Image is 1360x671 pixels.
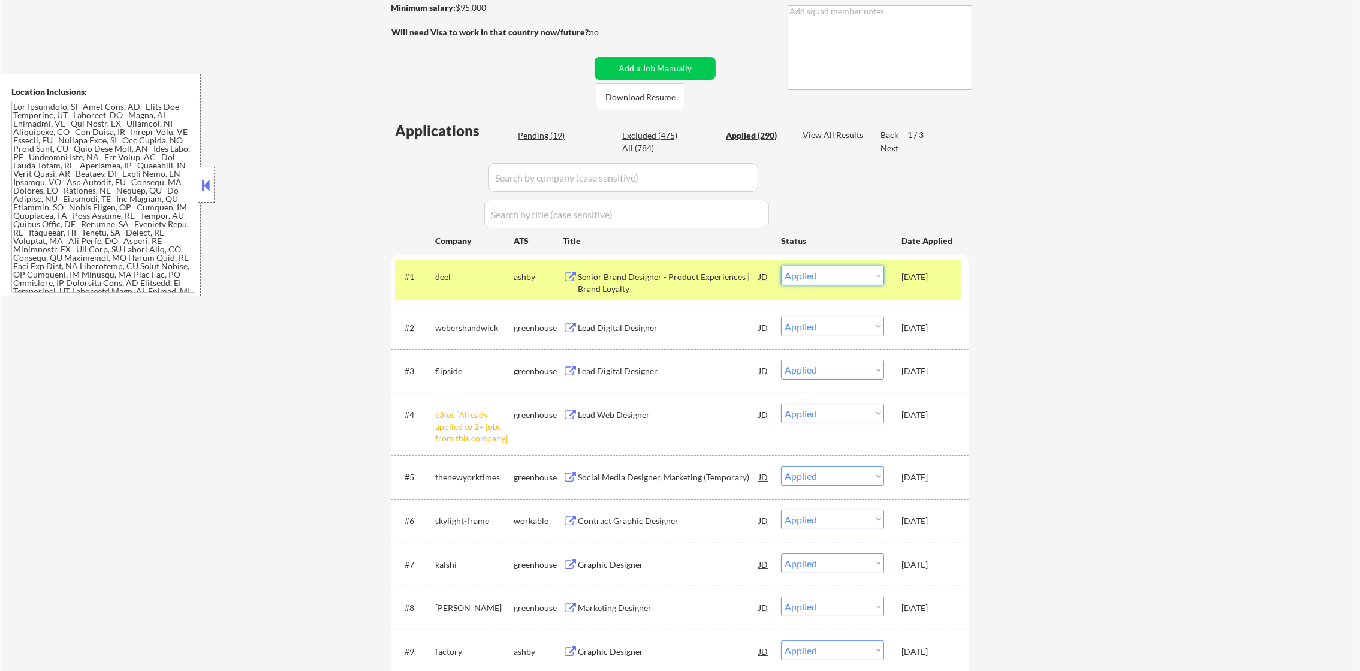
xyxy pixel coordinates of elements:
[901,322,954,334] div: [DATE]
[758,510,770,531] div: JD
[518,130,578,142] div: Pending (19)
[405,322,426,334] div: #2
[391,27,591,37] strong: Will need Visa to work in that country now/future?:
[405,271,426,283] div: #1
[578,365,759,377] div: Lead Digital Designer
[514,602,563,614] div: greenhouse
[578,471,759,483] div: Social Media Designer, Marketing (Temporary)
[405,365,426,377] div: #3
[726,130,786,142] div: Applied (290)
[435,235,514,247] div: Company
[514,559,563,571] div: greenhouse
[514,322,563,334] div: greenhouse
[880,129,900,141] div: Back
[514,646,563,658] div: ashby
[901,602,954,614] div: [DATE]
[901,515,954,527] div: [DATE]
[435,602,514,614] div: [PERSON_NAME]
[578,322,759,334] div: Lead Digital Designer
[901,559,954,571] div: [DATE]
[758,466,770,488] div: JD
[435,409,514,444] div: c3iot [Already applied to 2+ jobs from this company]
[405,602,426,614] div: #8
[901,471,954,483] div: [DATE]
[758,553,770,575] div: JD
[578,409,759,421] div: Lead Web Designer
[435,322,514,334] div: webershandwick
[901,646,954,658] div: [DATE]
[758,640,770,662] div: JD
[405,646,426,658] div: #9
[391,2,590,14] div: $95,000
[405,409,426,421] div: #4
[907,129,935,141] div: 1 / 3
[595,57,716,80] button: Add a Job Manually
[758,597,770,618] div: JD
[578,559,759,571] div: Graphic Designer
[901,409,954,421] div: [DATE]
[514,471,563,483] div: greenhouse
[622,130,682,142] div: Excluded (475)
[578,602,759,614] div: Marketing Designer
[514,271,563,283] div: ashby
[622,142,682,154] div: All (784)
[781,230,884,251] div: Status
[435,559,514,571] div: kalshi
[405,515,426,527] div: #6
[514,409,563,421] div: greenhouse
[901,271,954,283] div: [DATE]
[435,471,514,483] div: thenewyorktimes
[758,360,770,381] div: JD
[578,271,759,294] div: Senior Brand Designer - Product Experiences | Brand Loyalty
[488,163,758,192] input: Search by company (case sensitive)
[405,471,426,483] div: #5
[435,515,514,527] div: skylight-frame
[435,646,514,658] div: factory
[578,515,759,527] div: Contract Graphic Designer
[563,235,770,247] div: Title
[435,365,514,377] div: flipside
[758,266,770,287] div: JD
[578,646,759,658] div: Graphic Designer
[405,559,426,571] div: #7
[395,124,514,138] div: Applications
[589,26,623,38] div: no
[758,317,770,338] div: JD
[758,404,770,425] div: JD
[11,86,196,98] div: Location Inclusions:
[435,271,514,283] div: deel
[484,200,769,228] input: Search by title (case sensitive)
[596,83,684,110] button: Download Resume
[880,142,900,154] div: Next
[514,365,563,377] div: greenhouse
[391,2,456,13] strong: Minimum salary:
[901,235,954,247] div: Date Applied
[803,129,867,141] div: View All Results
[514,235,563,247] div: ATS
[901,365,954,377] div: [DATE]
[514,515,563,527] div: workable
